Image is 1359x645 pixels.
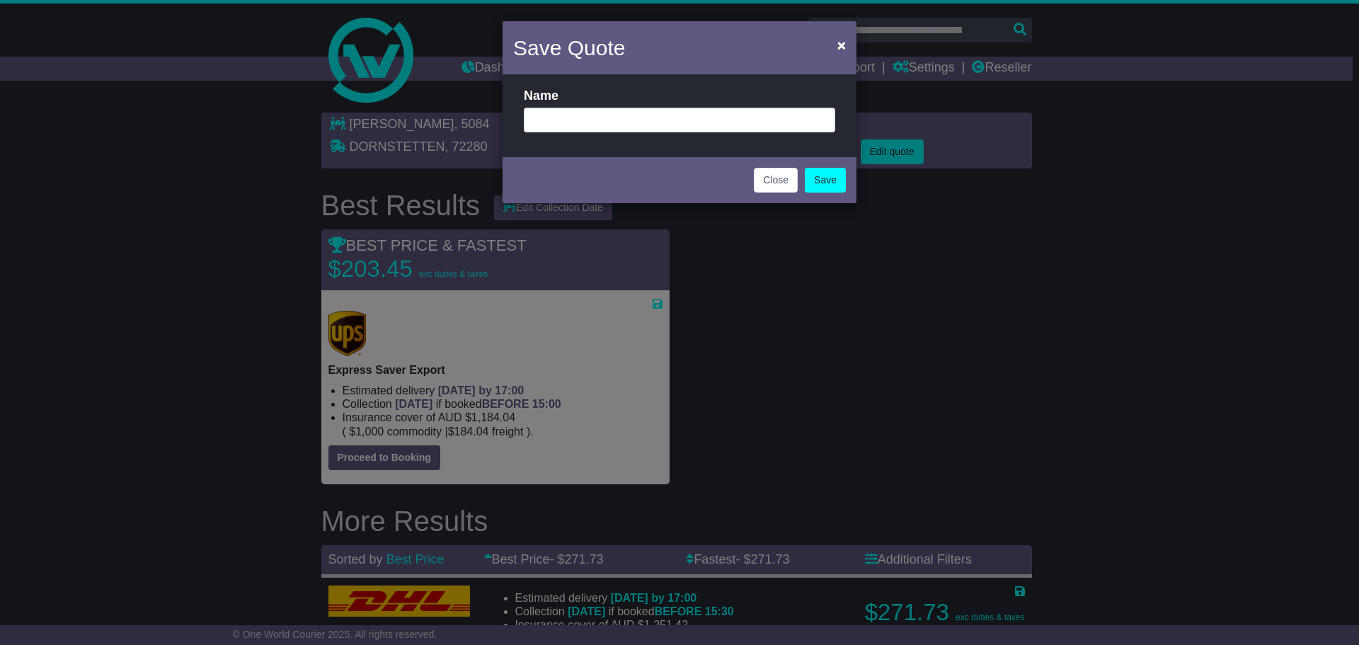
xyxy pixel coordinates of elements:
span: × [837,37,846,53]
h4: Save Quote [513,32,625,64]
a: Save [805,168,846,193]
button: Close [754,168,798,193]
button: Close [830,30,853,59]
label: Name [524,89,558,104]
